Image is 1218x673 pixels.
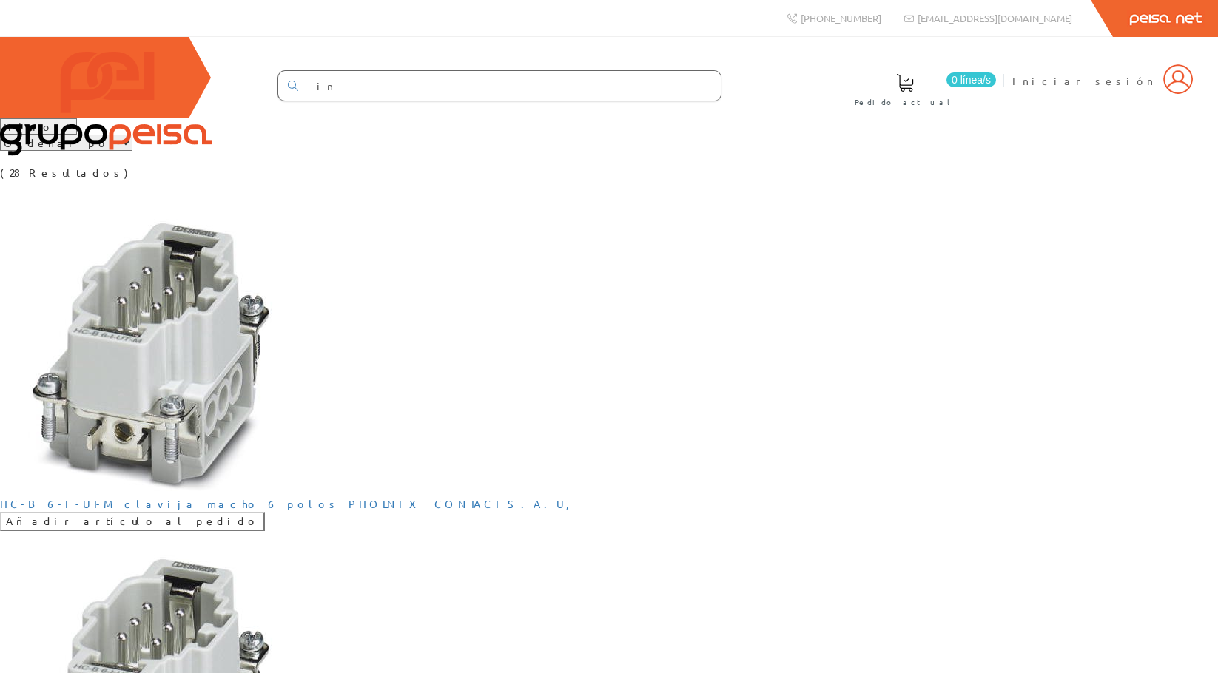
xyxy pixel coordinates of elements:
[1012,61,1193,75] a: Iniciar sesión
[307,71,721,101] input: Buscar ...
[918,12,1072,24] span: [EMAIL_ADDRESS][DOMAIN_NAME]
[855,95,955,109] span: Pedido actual
[801,12,881,24] span: [PHONE_NUMBER]
[946,72,996,87] span: 0 línea/s
[349,497,571,510] a: PHOENIX CONTACT S.A.U,
[1012,73,1156,88] span: Iniciar sesión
